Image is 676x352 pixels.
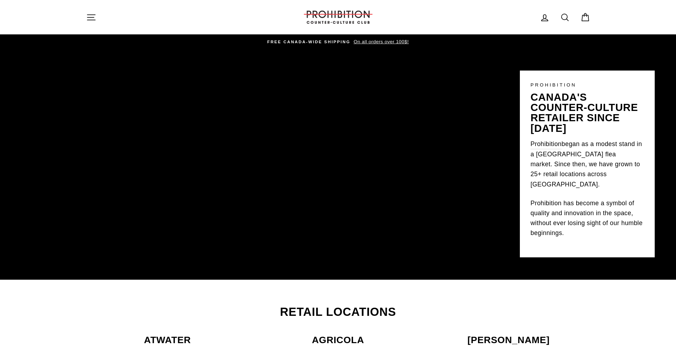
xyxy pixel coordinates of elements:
p: [PERSON_NAME] [427,335,590,345]
p: canada's counter-culture retailer since [DATE] [531,92,644,134]
p: began as a modest stand in a [GEOGRAPHIC_DATA] flea market. Since then, we have grown to 25+ reta... [531,139,644,189]
p: ATWATER [86,335,249,345]
p: AGRICOLA [257,335,419,345]
p: PROHIBITION [531,81,644,89]
h2: Retail Locations [86,306,590,318]
img: PROHIBITION COUNTER-CULTURE CLUB [303,11,374,24]
span: On all orders over 100$! [352,39,408,44]
a: Prohibition [531,139,562,149]
span: FREE CANADA-WIDE SHIPPING [267,40,350,44]
p: Prohibition has become a symbol of quality and innovation in the space, without ever losing sight... [531,198,644,238]
a: FREE CANADA-WIDE SHIPPING On all orders over 100$! [88,38,588,46]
